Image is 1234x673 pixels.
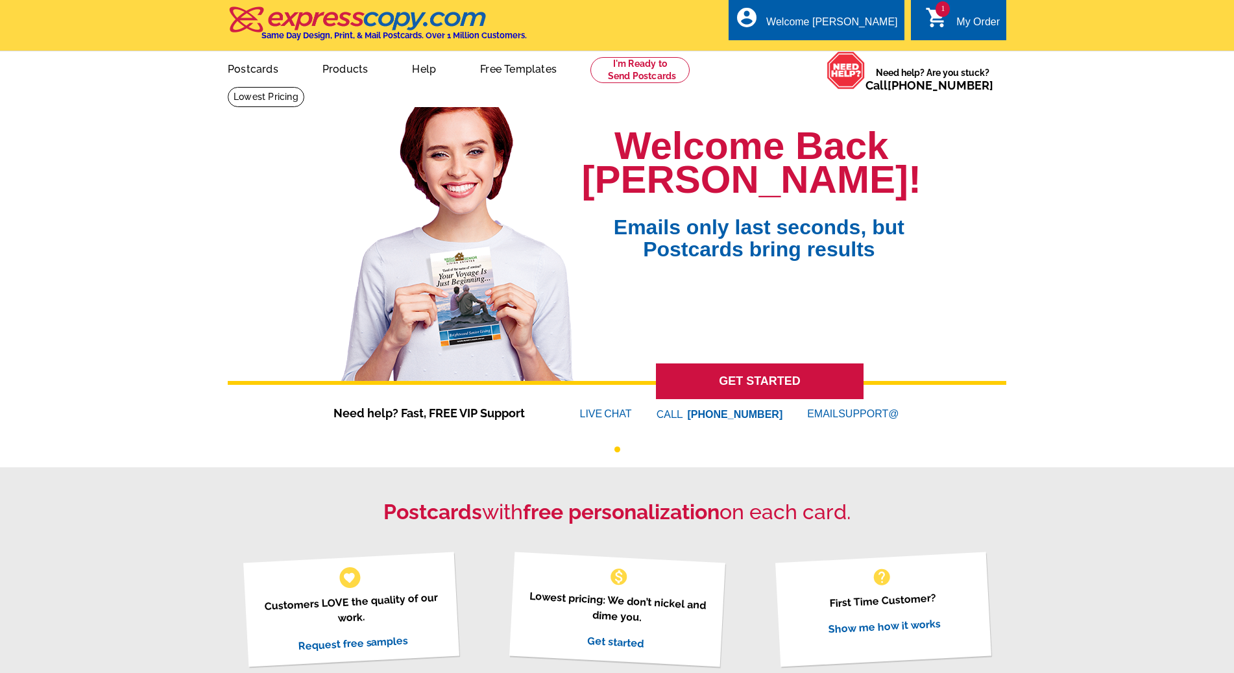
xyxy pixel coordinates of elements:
p: Customers LOVE the quality of our work. [259,589,442,630]
p: Lowest pricing: We don’t nickel and dime you. [525,588,708,629]
span: Need help? Are you stuck? [865,66,1000,92]
a: Show me how it works [828,617,941,635]
span: favorite [343,570,356,584]
a: [PHONE_NUMBER] [888,79,993,92]
h2: with on each card. [228,500,1006,524]
a: Get started [587,634,644,650]
a: Request free samples [297,634,408,652]
p: First Time Customer? [791,588,974,613]
h4: Same Day Design, Print, & Mail Postcards. Over 1 Million Customers. [261,31,527,40]
div: Welcome [PERSON_NAME] [766,16,897,34]
a: 1 shopping_cart My Order [925,14,1000,31]
span: Need help? Fast, FREE VIP Support [333,404,541,422]
span: Call [865,79,993,92]
a: Postcards [207,53,299,83]
img: welcome-back-logged-in.png [333,97,582,381]
span: Emails only last seconds, but Postcards bring results [597,197,921,260]
a: Products [302,53,389,83]
button: 1 of 1 [614,447,620,452]
font: SUPPORT@ [838,406,901,422]
a: LIVECHAT [580,408,632,419]
a: Help [391,53,457,83]
a: GET STARTED [656,363,864,399]
h1: Welcome Back [PERSON_NAME]! [582,129,921,197]
a: Free Templates [459,53,577,83]
font: LIVE [580,406,605,422]
i: shopping_cart [925,6,949,29]
span: 1 [936,1,950,17]
i: account_circle [735,6,758,29]
span: help [871,567,892,587]
a: Same Day Design, Print, & Mail Postcards. Over 1 Million Customers. [228,16,527,40]
img: help [827,51,865,90]
div: My Order [956,16,1000,34]
strong: Postcards [383,500,482,524]
strong: free personalization [523,500,720,524]
span: monetization_on [609,567,629,587]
